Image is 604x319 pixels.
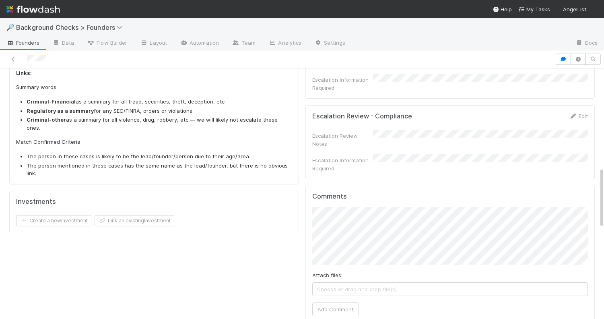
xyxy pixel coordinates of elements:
[6,39,39,47] span: Founders
[16,215,91,226] button: Create a newInvestment
[312,193,588,201] h5: Comments
[46,37,80,50] a: Data
[308,37,352,50] a: Settings
[27,107,292,115] li: for any SEC/FINRA, orders or violations.
[95,215,174,226] button: Link an existingInvestment
[27,153,292,161] li: The person in these cases is likely to be the lead/founder/person due to their age/area.
[16,198,56,206] h5: Investments
[569,113,588,119] a: Edit
[312,156,373,172] div: Escalation Information Required
[312,271,342,279] label: Attach files:
[313,283,588,296] span: Choose or drag and drop file(s)
[262,37,308,50] a: Analytics
[87,39,127,47] span: Flow Builder
[173,37,225,50] a: Automation
[518,6,550,12] span: My Tasks
[312,132,373,148] div: Escalation Review Notes
[27,116,292,132] li: as a summary for all violence, drug, robbery, etc — we will likely not escalate these ones.
[27,116,66,123] strong: Criminal-other
[16,138,292,146] p: Match Confirmed Criteria:
[493,5,512,13] div: Help
[563,6,586,12] span: AngelList
[6,24,14,31] span: 🔎
[312,112,412,120] h5: Escalation Review - Compliance
[590,6,598,14] img: avatar_c545aa83-7101-4841-8775-afeaaa9cc762.png
[16,70,32,76] strong: Links:
[16,23,126,31] span: Background Checks > Founders
[27,162,292,178] li: The person mentioned in these cases has the same name as the lead/founder, but there is no obviou...
[134,37,173,50] a: Layout
[27,98,292,106] li: as a summary for all fraud, securities, theft, deception, etc.
[225,37,262,50] a: Team
[27,98,76,105] strong: Criminal-Financial
[27,108,94,114] strong: Regulatory as a summary
[569,37,604,50] a: Docs
[80,37,134,50] a: Flow Builder
[312,302,359,316] button: Add Comment
[312,76,373,92] div: Escalation Information Required
[518,5,550,13] a: My Tasks
[6,2,60,16] img: logo-inverted-e16ddd16eac7371096b0.svg
[16,83,292,91] p: Summary words:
